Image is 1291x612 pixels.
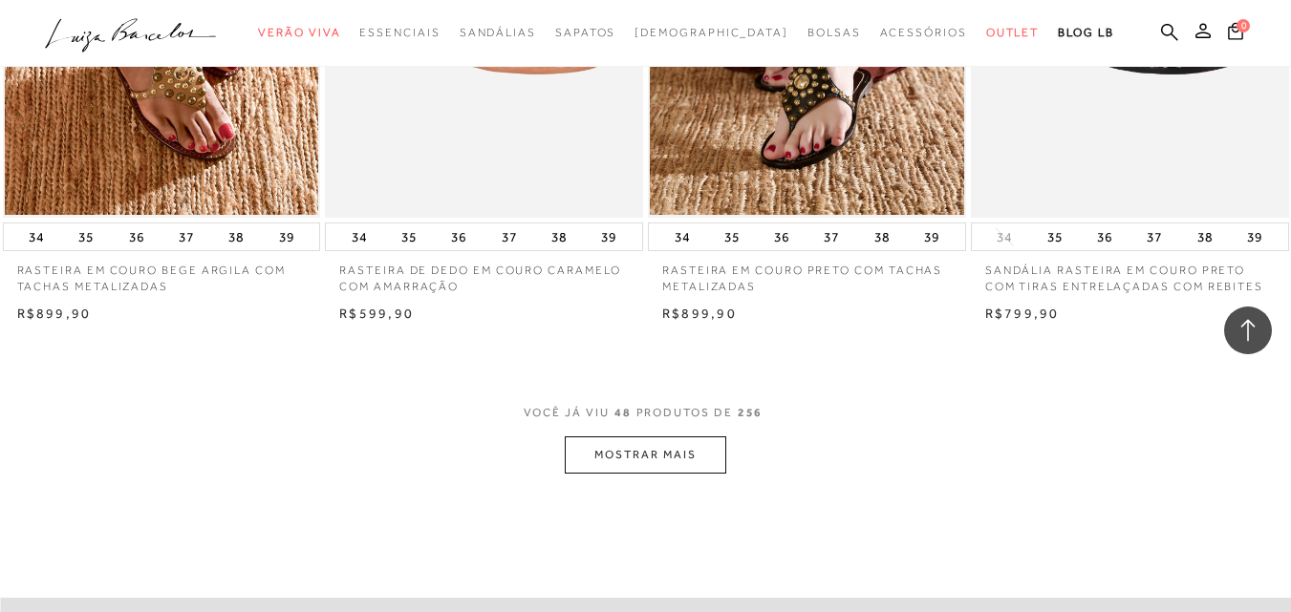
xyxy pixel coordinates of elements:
button: 35 [73,223,99,250]
button: 37 [818,223,845,250]
button: 36 [1091,223,1118,250]
a: categoryNavScreenReaderText [555,15,615,51]
button: 36 [768,223,795,250]
span: [DEMOGRAPHIC_DATA] [635,26,788,39]
span: VOCÊ JÁ VIU PRODUTOS DE [524,406,768,419]
a: categoryNavScreenReaderText [880,15,967,51]
button: 35 [1042,223,1068,250]
button: 37 [496,223,523,250]
a: categoryNavScreenReaderText [460,15,536,51]
button: 34 [669,223,696,250]
span: 0 [1237,19,1250,32]
button: 38 [1192,223,1218,250]
button: 36 [123,223,150,250]
a: RASTEIRA EM COURO PRETO COM TACHAS METALIZADAS [648,251,966,295]
span: R$599,90 [339,306,414,321]
button: 34 [346,223,373,250]
button: 37 [1141,223,1168,250]
button: 34 [23,223,50,250]
button: 0 [1222,21,1249,47]
button: 39 [595,223,622,250]
button: 36 [445,223,472,250]
span: 48 [614,406,632,419]
span: R$899,90 [662,306,737,321]
button: 39 [918,223,945,250]
a: BLOG LB [1058,15,1113,51]
button: 38 [869,223,895,250]
span: Sandálias [460,26,536,39]
span: Sapatos [555,26,615,39]
button: MOSTRAR MAIS [565,436,725,474]
button: 34 [991,228,1018,246]
span: R$799,90 [985,306,1060,321]
a: RASTEIRA EM COURO BEGE ARGILA COM TACHAS METALIZADAS [3,251,321,295]
a: categoryNavScreenReaderText [986,15,1040,51]
button: 35 [396,223,422,250]
a: SANDÁLIA RASTEIRA EM COURO PRETO COM TIRAS ENTRELAÇADAS COM REBITES [971,251,1289,295]
button: 37 [173,223,200,250]
a: categoryNavScreenReaderText [359,15,440,51]
span: Essenciais [359,26,440,39]
span: Acessórios [880,26,967,39]
span: 256 [738,406,764,419]
span: BLOG LB [1058,26,1113,39]
a: categoryNavScreenReaderText [258,15,340,51]
span: R$899,90 [17,306,92,321]
button: 39 [273,223,300,250]
button: 38 [546,223,572,250]
a: noSubCategoriesText [635,15,788,51]
span: Verão Viva [258,26,340,39]
button: 38 [223,223,249,250]
a: RASTEIRA DE DEDO EM COURO CARAMELO COM AMARRAÇÃO [325,251,643,295]
a: categoryNavScreenReaderText [807,15,861,51]
span: Outlet [986,26,1040,39]
span: Bolsas [807,26,861,39]
button: 39 [1241,223,1268,250]
button: 35 [719,223,745,250]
